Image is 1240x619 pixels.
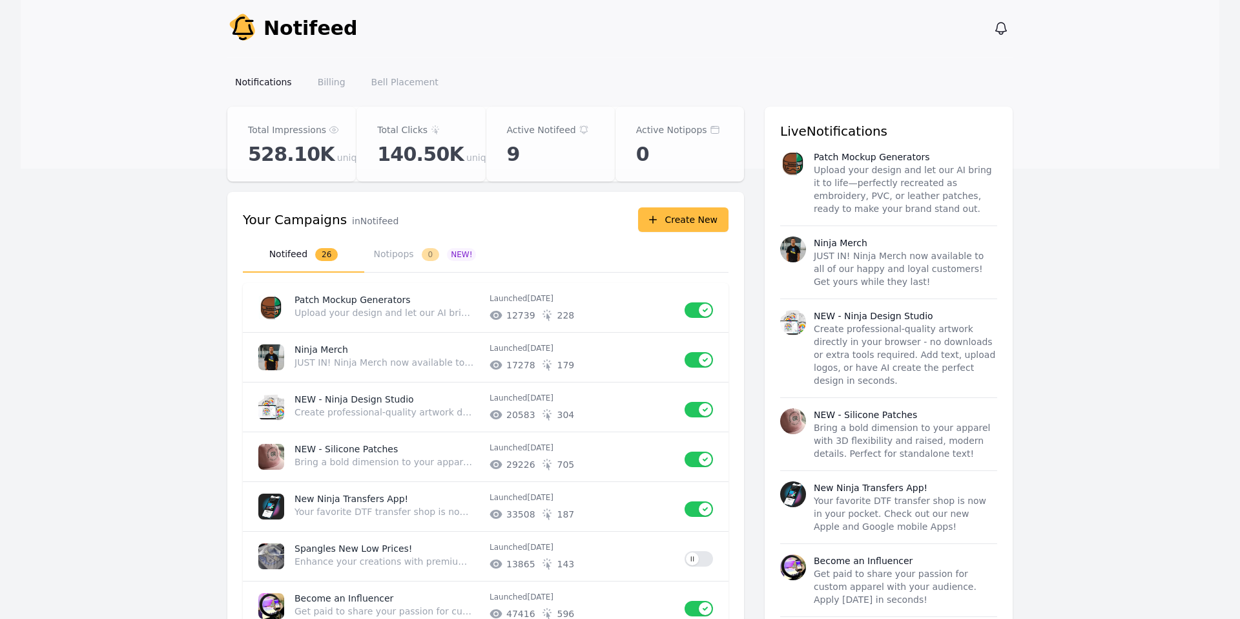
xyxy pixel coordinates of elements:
[294,356,474,369] p: JUST IN! Ninja Merch now available to all of our happy and loyal customers! Get yours while they ...
[814,322,997,387] p: Create professional-quality artwork directly in your browser - no downloads or extra tools requir...
[227,13,258,44] img: Your Company
[490,492,674,503] p: Launched
[557,359,575,372] span: # of unique clicks
[527,593,553,602] time: 2025-07-18T18:44:57.675Z
[557,408,575,421] span: # of unique clicks
[814,481,927,494] p: New Ninja Transfers App!
[814,421,997,460] p: Bring a bold dimension to your apparel with 3D flexibility and raised, modern details. Perfect fo...
[490,293,674,304] p: Launched
[814,567,997,606] p: Get paid to share your passion for custom apparel with your audience. Apply [DATE] in seconds!
[527,493,553,502] time: 2025-08-13T16:11:55.709Z
[377,143,464,166] span: 140.50K
[294,605,474,618] p: Get paid to share your passion for custom apparel with your audience. Apply [DATE] in seconds!
[636,143,649,166] span: 0
[315,248,338,261] span: 26
[447,248,476,261] span: NEW!
[814,151,930,163] p: Patch Mockup Generators
[294,393,479,406] p: NEW - Ninja Design Studio
[337,151,368,164] span: unique
[490,592,674,602] p: Launched
[490,542,674,552] p: Launched
[506,508,535,521] span: # of unique impressions
[243,333,728,382] a: Ninja MerchJUST IN! Ninja Merch now available to all of our happy and loyal customers! Get yours ...
[377,122,428,138] p: Total Clicks
[780,122,997,140] h3: Live Notifications
[294,592,479,605] p: Become an Influencer
[557,508,575,521] span: # of unique clicks
[294,555,474,568] p: Enhance your creations with premium Spangle Transfers. Vibrant, flat, holographic discs that add ...
[243,482,728,531] a: New Ninja Transfers App!Your favorite DTF transfer shop is now in your pocket. Check out our new ...
[490,343,674,353] p: Launched
[248,122,326,138] p: Total Impressions
[638,207,728,232] button: Create New
[243,532,728,581] a: Spangles New Low Prices!Enhance your creations with premium Spangle Transfers. Vibrant, flat, hol...
[506,458,535,471] span: # of unique impressions
[814,249,997,288] p: JUST IN! Ninja Merch now available to all of our happy and loyal customers! Get yours while they ...
[263,17,358,40] span: Notifeed
[294,542,479,555] p: Spangles New Low Prices!
[814,554,913,567] p: Become an Influencer
[490,443,674,453] p: Launched
[557,458,575,471] span: # of unique clicks
[506,408,535,421] span: # of unique impressions
[557,309,575,322] span: # of unique clicks
[294,306,474,319] p: Upload your design and let our AI bring it to life—perfectly recreated as embroidery, PVC, or lea...
[814,408,917,421] p: NEW - Silicone Patches
[248,143,335,166] span: 528.10K
[243,237,364,273] button: Notifeed26
[294,456,474,468] p: Bring a bold dimension to your apparel with 3D flexibility and raised, modern details. Perfect fo...
[466,151,497,164] span: unique
[490,393,674,403] p: Launched
[557,558,575,571] span: # of unique clicks
[506,359,535,372] span: # of unique impressions
[294,492,479,505] p: New Ninja Transfers App!
[506,309,535,322] span: # of unique impressions
[227,70,300,94] a: Notifications
[294,406,474,419] p: Create professional-quality artwork directly in your browser - no downloads or extra tools requir...
[243,283,728,332] a: Patch Mockup GeneratorsUpload your design and let our AI bring it to life—perfectly recreated as ...
[527,393,553,403] time: 2025-09-03T13:18:05.489Z
[527,294,553,303] time: 2025-09-15T16:05:36.464Z
[507,143,520,166] span: 9
[527,344,553,353] time: 2025-09-08T18:59:44.372Z
[527,543,553,552] time: 2025-08-01T20:27:06.612Z
[243,383,728,432] a: NEW - Ninja Design StudioCreate professional-quality artwork directly in your browser - no downlo...
[352,215,398,227] p: in Notifeed
[507,122,576,138] p: Active Notifeed
[294,343,479,356] p: Ninja Merch
[527,443,553,452] time: 2025-08-20T17:48:29.582Z
[814,236,867,249] p: Ninja Merch
[422,248,440,261] span: 0
[294,443,479,456] p: NEW - Silicone Patches
[364,70,446,94] a: Bell Placement
[294,293,479,306] p: Patch Mockup Generators
[364,237,486,273] button: Notipops0NEW!
[636,122,707,138] p: Active Notipops
[243,237,728,273] nav: Tabs
[310,70,353,94] a: Billing
[814,163,997,215] p: Upload your design and let our AI bring it to life—perfectly recreated as embroidery, PVC, or lea...
[294,505,474,518] p: Your favorite DTF transfer shop is now in your pocket. Check out our new Apple and Google mobile ...
[243,432,728,481] a: NEW - Silicone PatchesBring a bold dimension to your apparel with 3D flexibility and raised, mode...
[506,558,535,571] span: # of unique impressions
[227,13,358,44] a: Notifeed
[814,494,997,533] p: Your favorite DTF transfer shop is now in your pocket. Check out our new Apple and Google mobile ...
[243,211,347,229] h3: Your Campaigns
[814,309,933,322] p: NEW - Ninja Design Studio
